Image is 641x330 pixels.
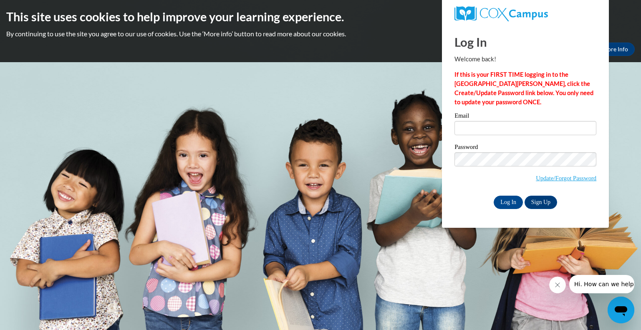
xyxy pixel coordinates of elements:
label: Email [454,113,596,121]
a: Update/Forgot Password [536,175,596,181]
a: More Info [596,43,635,56]
input: Log In [494,196,523,209]
p: Welcome back! [454,55,596,64]
a: Sign Up [525,196,557,209]
strong: If this is your FIRST TIME logging in to the [GEOGRAPHIC_DATA][PERSON_NAME], click the Create/Upd... [454,71,593,106]
label: Password [454,144,596,152]
span: Hi. How can we help? [5,6,68,13]
a: COX Campus [454,6,596,21]
h1: Log In [454,33,596,50]
img: COX Campus [454,6,548,21]
h2: This site uses cookies to help improve your learning experience. [6,8,635,25]
p: By continuing to use the site you agree to our use of cookies. Use the ‘More info’ button to read... [6,29,635,38]
iframe: Message from company [569,275,634,293]
iframe: Close message [549,277,566,293]
iframe: Button to launch messaging window [608,297,634,323]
